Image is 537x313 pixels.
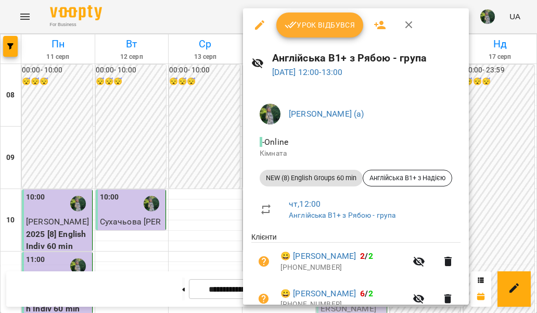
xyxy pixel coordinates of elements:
a: 😀 [PERSON_NAME] [280,287,356,300]
a: [PERSON_NAME] (а) [289,109,364,119]
b: / [360,251,373,261]
p: Кімната [260,148,452,159]
b: / [360,289,373,298]
div: Англійська В1+ з Надією [363,170,452,186]
span: 2 [368,251,373,261]
span: 2 [360,251,365,261]
button: Візит ще не сплачено. Додати оплату? [251,286,276,311]
p: [PHONE_NUMBER] [280,299,406,310]
span: NEW (8) English Groups 60 min [260,173,363,183]
img: 429a96cc9ef94a033d0b11a5387a5960.jfif [260,104,280,124]
button: Візит ще не сплачено. Додати оплату? [251,249,276,274]
a: 😀 [PERSON_NAME] [280,250,356,262]
span: 2 [368,289,373,298]
h6: Англійська В1+ з Рябою - група [272,50,461,66]
span: Англійська В1+ з Надією [363,173,452,183]
p: [PHONE_NUMBER] [280,262,406,273]
span: Урок відбувся [285,19,355,31]
button: Урок відбувся [276,12,364,37]
a: чт , 12:00 [289,199,321,209]
a: Англійська В1+ з Рябою - група [289,211,395,219]
span: 6 [360,289,365,298]
span: - Online [260,137,290,147]
a: [DATE] 12:00-13:00 [272,67,343,77]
